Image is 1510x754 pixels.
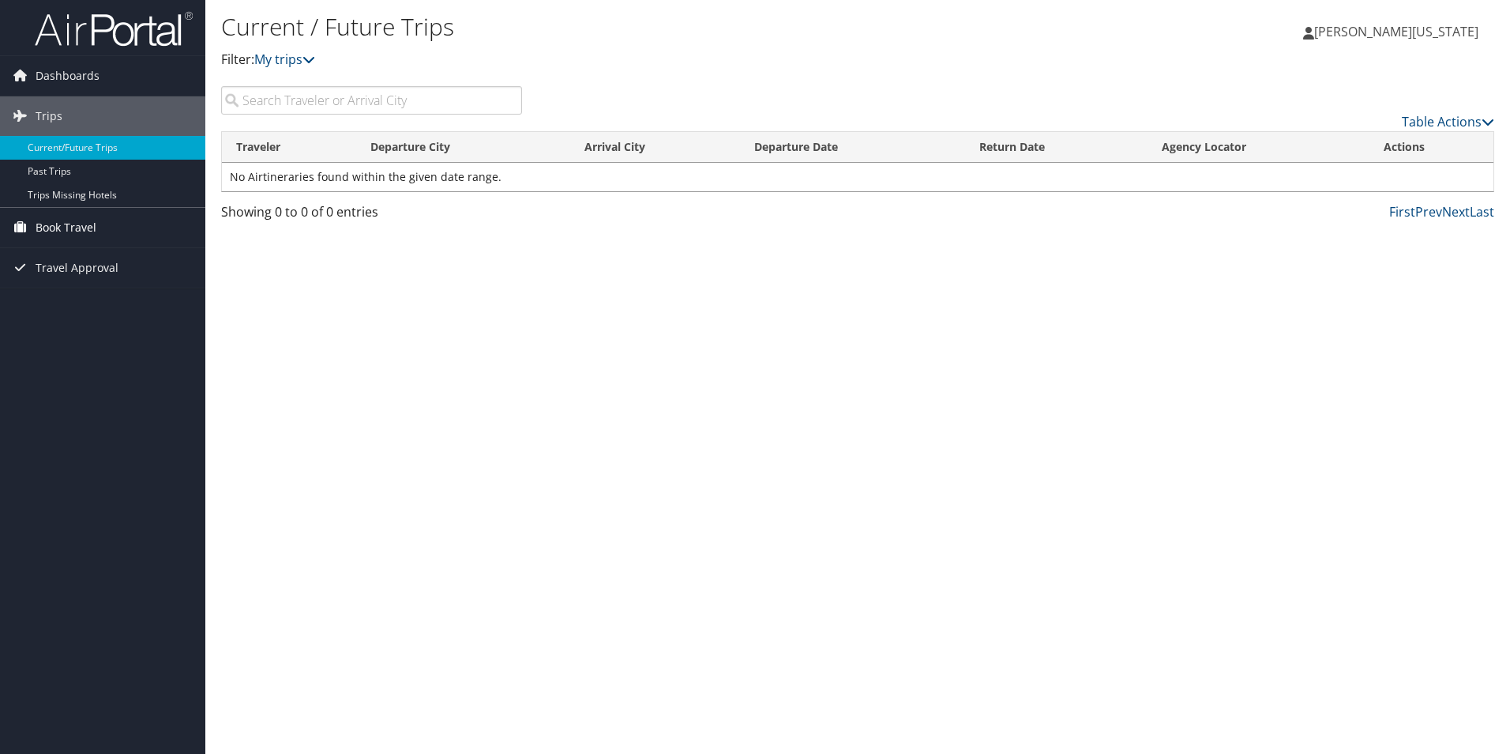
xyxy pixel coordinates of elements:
[1369,132,1493,163] th: Actions
[221,86,522,115] input: Search Traveler or Arrival City
[1389,203,1415,221] a: First
[221,50,1070,70] p: Filter:
[36,208,96,247] span: Book Travel
[35,10,193,47] img: airportal-logo.png
[36,56,100,96] span: Dashboards
[221,202,522,229] div: Showing 0 to 0 of 0 entries
[1314,23,1478,40] span: [PERSON_NAME][US_STATE]
[1470,203,1494,221] a: Last
[222,132,356,163] th: Traveler: activate to sort column ascending
[1148,132,1369,163] th: Agency Locator: activate to sort column ascending
[36,96,62,136] span: Trips
[356,132,570,163] th: Departure City: activate to sort column ascending
[36,248,118,288] span: Travel Approval
[1442,203,1470,221] a: Next
[254,51,315,68] a: My trips
[570,132,740,163] th: Arrival City: activate to sort column ascending
[221,10,1070,43] h1: Current / Future Trips
[222,163,1493,191] td: No Airtineraries found within the given date range.
[1303,8,1494,55] a: [PERSON_NAME][US_STATE]
[1415,203,1442,221] a: Prev
[740,132,964,163] th: Departure Date: activate to sort column descending
[965,132,1148,163] th: Return Date: activate to sort column ascending
[1402,113,1494,130] a: Table Actions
